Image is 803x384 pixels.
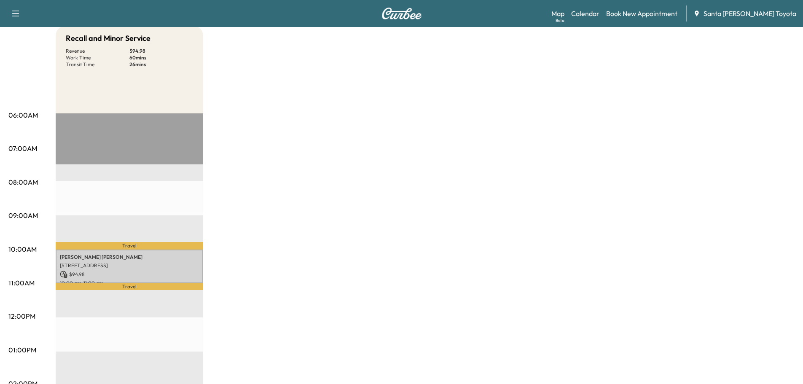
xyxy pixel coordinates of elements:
p: Travel [56,242,203,249]
p: Transit Time [66,61,129,68]
span: Santa [PERSON_NAME] Toyota [704,8,796,19]
p: $ 94.98 [129,48,193,54]
p: 01:00PM [8,345,36,355]
p: 60 mins [129,54,193,61]
p: 12:00PM [8,311,35,321]
h5: Recall and Minor Service [66,32,150,44]
p: 07:00AM [8,143,37,153]
p: [PERSON_NAME] [PERSON_NAME] [60,254,199,260]
p: Travel [56,283,203,290]
p: 08:00AM [8,177,38,187]
p: 10:00AM [8,244,37,254]
p: Work Time [66,54,129,61]
p: [STREET_ADDRESS] [60,262,199,269]
a: Book New Appointment [606,8,677,19]
p: 06:00AM [8,110,38,120]
a: MapBeta [551,8,564,19]
div: Beta [556,17,564,24]
img: Curbee Logo [381,8,422,19]
p: 26 mins [129,61,193,68]
p: 10:00 am - 11:00 am [60,280,199,287]
p: $ 94.98 [60,271,199,278]
a: Calendar [571,8,599,19]
p: 09:00AM [8,210,38,220]
p: 11:00AM [8,278,35,288]
p: Revenue [66,48,129,54]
